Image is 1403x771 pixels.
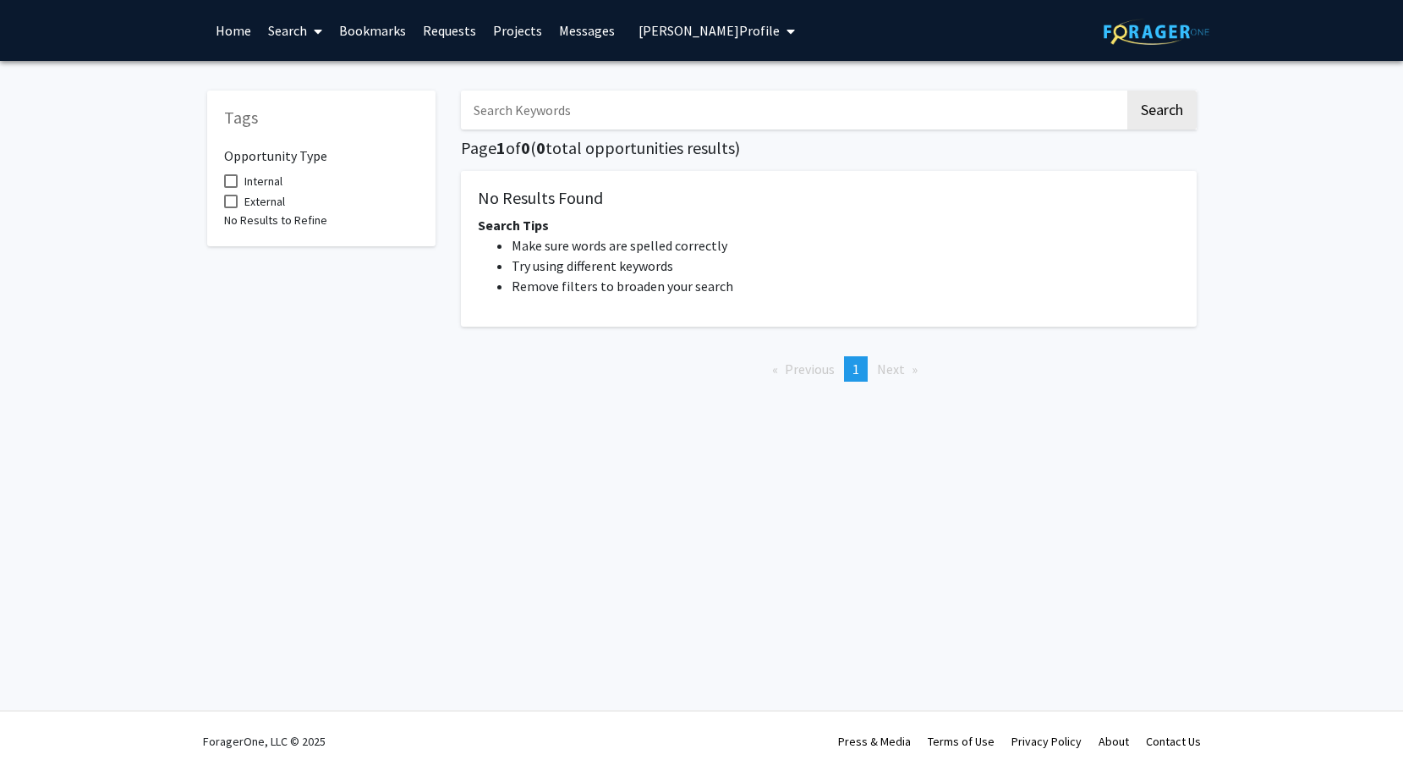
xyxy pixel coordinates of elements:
img: ForagerOne Logo [1104,19,1209,45]
a: Bookmarks [331,1,414,60]
a: Search [260,1,331,60]
ul: Pagination [461,356,1197,382]
span: Search Tips [478,217,549,234]
a: Projects [485,1,551,60]
button: Search [1127,91,1197,129]
a: Requests [414,1,485,60]
input: Search Keywords [461,91,1125,129]
a: Messages [551,1,623,60]
a: Press & Media [838,734,911,749]
span: No Results to Refine [224,212,327,228]
li: Make sure words are spelled correctly [512,235,1180,256]
span: Next [877,361,905,377]
span: 1 [852,361,859,377]
h6: Opportunity Type [224,135,419,164]
div: ForagerOne, LLC © 2025 [203,712,326,771]
a: About [1099,734,1129,749]
h5: No Results Found [478,188,1180,208]
h5: Tags [224,107,419,128]
span: [PERSON_NAME] Profile [638,22,780,39]
a: Home [207,1,260,60]
li: Remove filters to broaden your search [512,276,1180,296]
a: Privacy Policy [1011,734,1082,749]
span: Internal [244,171,282,191]
span: 0 [521,137,530,158]
span: 0 [536,137,545,158]
a: Terms of Use [928,734,995,749]
a: Contact Us [1146,734,1201,749]
span: Previous [785,361,835,377]
span: External [244,191,285,212]
li: Try using different keywords [512,256,1180,276]
span: 1 [496,137,506,158]
h5: Page of ( total opportunities results) [461,138,1197,158]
